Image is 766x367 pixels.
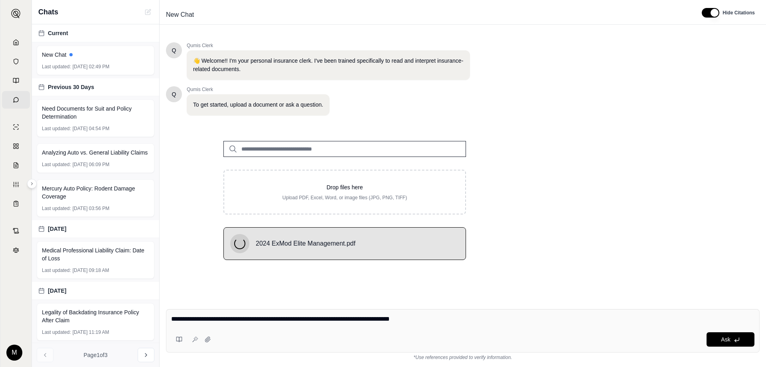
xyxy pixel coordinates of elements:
[187,42,470,49] span: Qumis Clerk
[73,267,109,274] span: [DATE] 09:18 AM
[237,183,452,191] p: Drop files here
[73,205,109,212] span: [DATE] 03:56 PM
[8,6,24,22] button: Expand sidebar
[172,46,176,54] span: Hello
[11,9,21,18] img: Expand sidebar
[42,329,71,335] span: Last updated:
[163,8,197,21] span: New Chat
[172,90,176,98] span: Hello
[2,91,30,109] a: Chat
[256,239,355,248] span: 2024 ExMod Elite Management.pdf
[42,161,71,168] span: Last updated:
[6,345,22,361] div: M
[42,149,148,157] span: Analyzing Auto vs. General Liability Claims
[2,241,30,259] a: Legal Search Engine
[42,246,149,262] span: Medical Professional Liability Claim: Date of Loss
[2,195,30,212] a: Coverage Table
[42,63,71,70] span: Last updated:
[143,7,153,17] button: New Chat
[2,53,30,70] a: Documents Vault
[42,105,149,121] span: Need Documents for Suit and Policy Determination
[2,157,30,174] a: Claim Coverage
[42,308,149,324] span: Legality of Backdating Insurance Policy After Claim
[48,287,66,295] span: [DATE]
[42,267,71,274] span: Last updated:
[2,137,30,155] a: Policy Comparisons
[42,125,71,132] span: Last updated:
[166,353,760,361] div: *Use references provided to verify information.
[187,86,330,93] span: Qumis Clerk
[2,176,30,193] a: Custom Report
[2,222,30,240] a: Contract Analysis
[2,34,30,51] a: Home
[73,125,109,132] span: [DATE] 04:54 PM
[73,161,109,168] span: [DATE] 06:09 PM
[193,101,323,109] p: To get started, upload a document or ask a question.
[2,72,30,89] a: Prompt Library
[721,336,730,343] span: Ask
[723,10,755,16] span: Hide Citations
[42,205,71,212] span: Last updated:
[27,179,37,188] button: Expand sidebar
[48,83,94,91] span: Previous 30 Days
[2,118,30,136] a: Single Policy
[38,6,58,18] span: Chats
[73,329,109,335] span: [DATE] 11:19 AM
[707,332,754,347] button: Ask
[48,225,66,233] span: [DATE]
[84,351,108,359] span: Page 1 of 3
[193,57,464,73] p: 👋 Welcome!! I'm your personal insurance clerk. I've been trained specifically to read and interpr...
[163,8,692,21] div: Edit Title
[42,51,66,59] span: New Chat
[42,184,149,200] span: Mercury Auto Policy: Rodent Damage Coverage
[237,194,452,201] p: Upload PDF, Excel, Word, or image files (JPG, PNG, TIFF)
[73,63,109,70] span: [DATE] 02:49 PM
[48,29,68,37] span: Current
